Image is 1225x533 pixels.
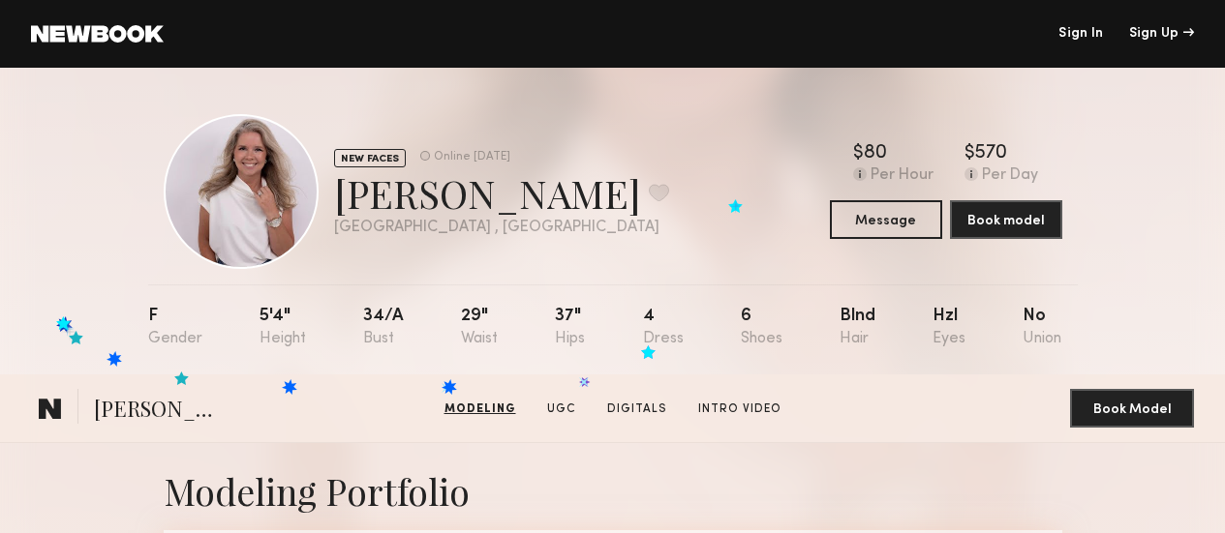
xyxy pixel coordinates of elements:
[741,308,782,347] div: 6
[555,308,585,347] div: 37"
[965,144,975,163] div: $
[1058,27,1103,41] a: Sign In
[334,149,406,167] div: NEW FACES
[260,308,306,347] div: 5'4"
[164,466,1062,515] div: Modeling Portfolio
[437,400,524,418] a: Modeling
[1070,400,1194,416] a: Book Model
[94,394,229,428] span: [PERSON_NAME]
[982,167,1038,185] div: Per Day
[1070,389,1194,428] button: Book Model
[830,200,942,239] button: Message
[1129,27,1194,41] div: Sign Up
[363,308,404,347] div: 34/a
[334,167,669,219] div: [PERSON_NAME]
[871,167,934,185] div: Per Hour
[334,220,669,236] div: [GEOGRAPHIC_DATA] , [GEOGRAPHIC_DATA]
[933,308,965,347] div: Hzl
[690,400,789,418] a: Intro Video
[461,308,498,347] div: 29"
[643,308,684,347] div: 4
[148,308,202,347] div: F
[1023,308,1061,347] div: No
[975,144,1007,163] div: 570
[864,144,887,163] div: 80
[840,308,875,347] div: Blnd
[853,144,864,163] div: $
[539,400,584,418] a: UGC
[599,400,675,418] a: Digitals
[950,200,1062,239] button: Book model
[434,151,510,163] div: Online [DATE]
